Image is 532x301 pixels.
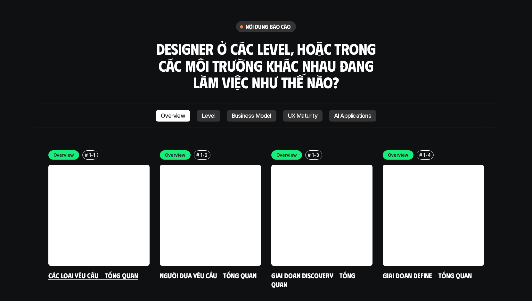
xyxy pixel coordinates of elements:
p: Overview [161,113,185,119]
a: UX Maturity [283,110,323,122]
h6: nội dung báo cáo [246,23,291,30]
a: Business Model [227,110,276,122]
a: AI Applications [329,110,376,122]
p: 1-2 [201,152,207,158]
p: Overview [53,152,74,158]
h6: # [308,153,311,157]
h6: # [196,153,199,157]
a: Các loại yêu cầu - Tổng quan [48,271,138,280]
p: 1-1 [89,152,95,158]
p: Overview [276,152,297,158]
a: Người đưa yêu cầu - Tổng quan [160,271,257,280]
p: AI Applications [334,113,371,119]
p: Business Model [232,113,271,119]
a: Giai đoạn Define - Tổng quan [383,271,472,280]
p: Overview [388,152,409,158]
p: Overview [165,152,186,158]
a: Overview [156,110,190,122]
p: 1-3 [312,152,319,158]
p: Level [202,113,215,119]
p: UX Maturity [288,113,317,119]
h3: Designer ở các level, hoặc trong các môi trường khác nhau đang làm việc như thế nào? [154,40,378,91]
h6: # [419,153,422,157]
h6: # [85,153,88,157]
a: Level [197,110,220,122]
a: Giai đoạn Discovery - Tổng quan [271,271,357,289]
p: 1-4 [423,152,430,158]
